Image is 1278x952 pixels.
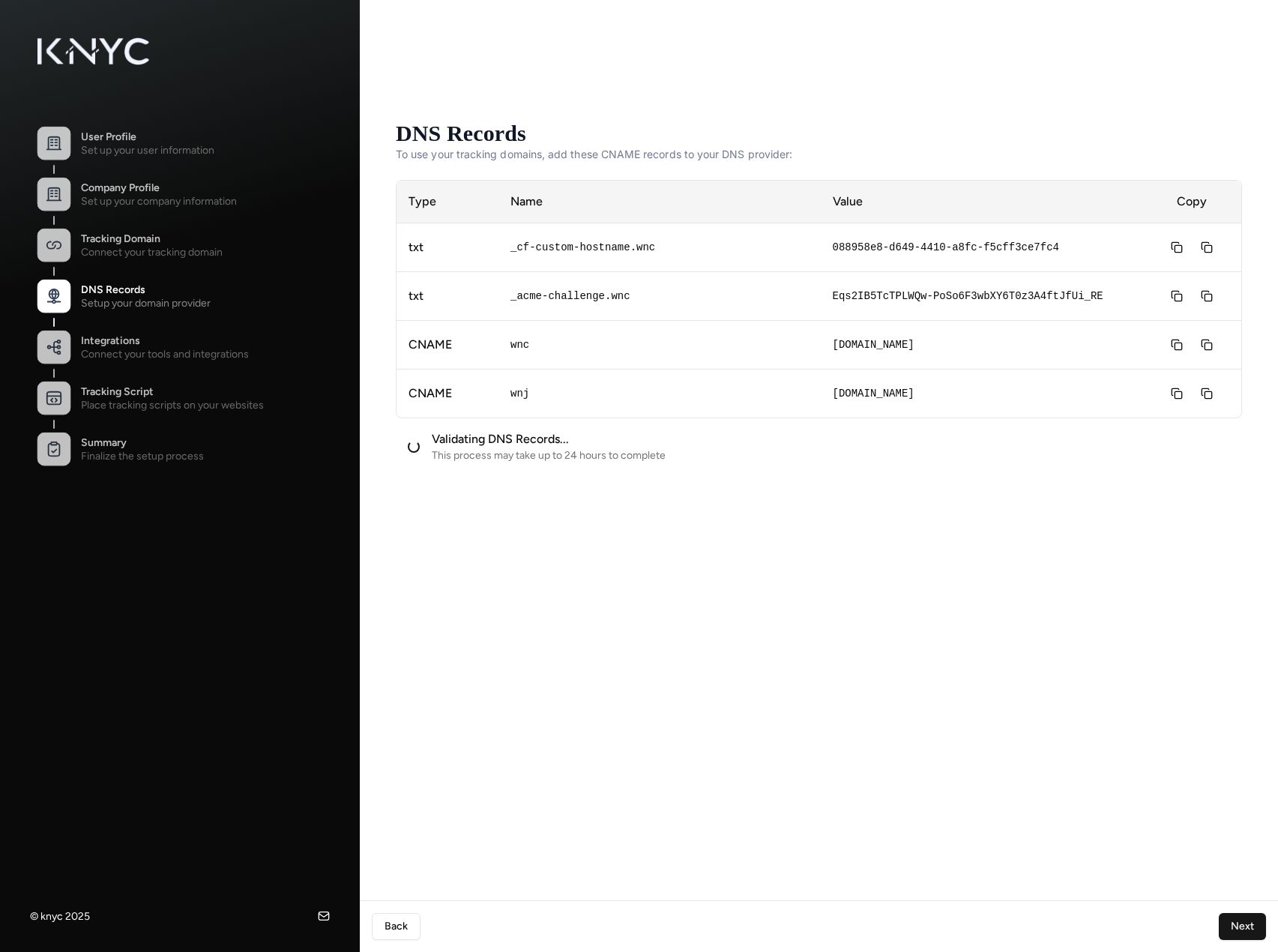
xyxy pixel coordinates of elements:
[81,285,348,295] div: DNS Records
[81,336,348,346] div: Integrations
[81,400,348,411] div: Place tracking scripts on your websites
[36,177,72,213] img: Company Profile setup icon
[81,196,348,207] div: Set up your company information
[36,432,72,468] img: Summary setup icon
[409,385,498,403] div: CNAME
[396,147,1242,162] p: To use your tracking domains, add these CNAME records to your DNS provider:
[396,120,1242,147] h1: DNS Records
[409,193,498,211] div: Type
[833,337,1143,352] div: [DOMAIN_NAME]
[510,386,821,401] div: wnj
[81,145,348,156] div: Set up your user information
[510,289,821,304] div: _acme-challenge.wnc
[833,240,1143,255] div: 088958e8-d649-4410-a8fc-f5cff3ce7fc4
[432,430,666,448] p: Validating DNS Records...
[81,438,348,448] div: Summary
[432,448,666,463] p: This process may take up to 24 hours to complete
[1154,193,1229,211] div: Copy
[36,381,72,417] img: Tracking Script setup icon
[318,910,330,922] img: Email icon
[510,193,821,211] div: Name
[833,289,1143,304] div: Eqs2IB5TcTPLWQw-PoSo6F3wbXY6T0z3A4ftJfUi_RE
[81,234,348,244] div: Tracking Domain
[81,183,348,193] div: Company Profile
[409,336,498,354] div: CNAME
[81,132,348,142] div: User Profile
[833,386,1143,401] div: [DOMAIN_NAME]
[1219,913,1266,940] button: Next
[372,913,421,940] button: Back
[81,387,348,397] div: Tracking Script
[36,279,72,315] img: DNS Records setup icon
[510,337,821,352] div: wnc
[81,247,348,258] div: Connect your tracking domain
[81,349,348,360] div: Connect your tools and integrations
[510,240,821,255] div: _cf-custom-hostname.wnc
[36,330,72,366] img: Integrations setup icon
[409,287,498,305] div: txt
[36,126,72,162] img: User Profile setup icon
[30,912,90,922] div: © knyc 2025
[36,228,72,264] img: Tracking Domain setup icon
[833,193,1143,211] div: Value
[409,238,498,256] div: txt
[81,298,348,309] div: Setup your domain provider
[81,451,348,462] div: Finalize the setup process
